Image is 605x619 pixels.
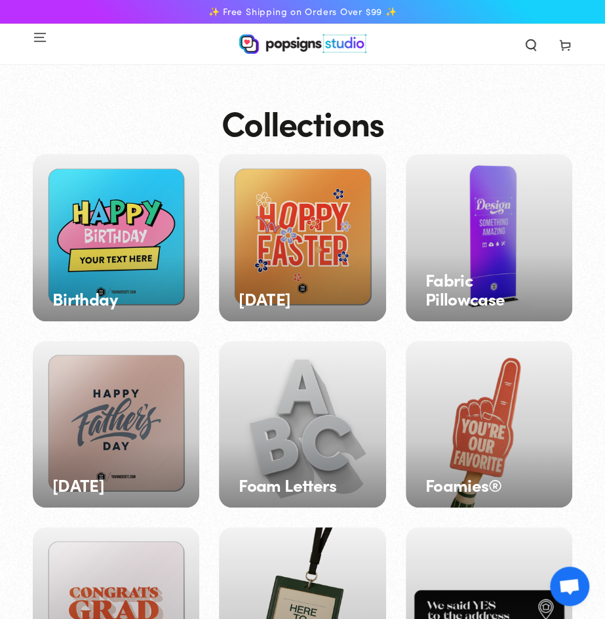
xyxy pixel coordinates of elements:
[425,475,502,494] h3: Foamies®
[406,341,572,508] a: Foamies® Foamies®
[239,34,366,54] img: Popsigns Studio
[514,30,548,58] summary: Search our site
[425,270,553,308] h3: Fabric Pillowcase
[222,104,383,141] h1: Collections
[52,475,104,494] h3: [DATE]
[239,475,336,494] h3: Foam Letters
[33,341,199,508] a: [DATE]
[406,154,572,321] a: Fabric Pillowcase Fabric Pillowcase
[33,154,199,321] a: Birthday
[52,289,117,308] h3: Birthday
[219,341,385,508] a: Foam Letters Foam Letters
[219,154,385,321] a: [DATE]
[239,289,290,308] h3: [DATE]
[208,6,397,18] span: ✨ Free Shipping on Orders Over $99 ✨
[23,30,57,58] summary: Menu
[550,567,589,606] a: Open chat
